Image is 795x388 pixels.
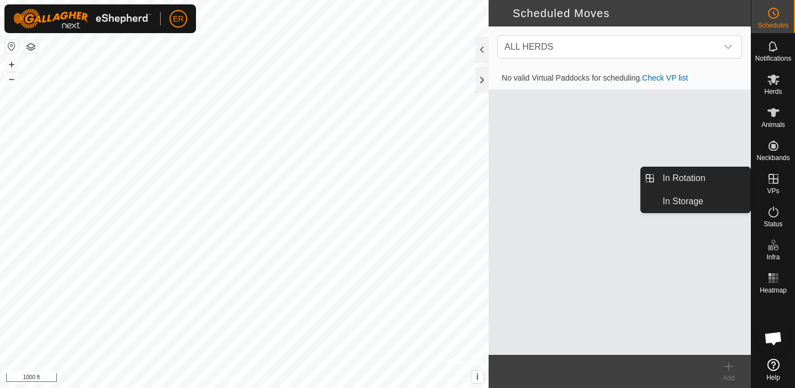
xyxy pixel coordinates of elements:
[641,190,750,212] li: In Storage
[757,22,788,29] span: Schedules
[495,7,751,20] h2: Scheduled Moves
[755,55,791,62] span: Notifications
[505,42,553,51] span: ALL HERDS
[760,287,787,294] span: Heatmap
[255,374,288,384] a: Contact Us
[766,374,780,381] span: Help
[5,40,18,53] button: Reset Map
[471,371,484,383] button: i
[200,374,242,384] a: Privacy Policy
[476,372,479,381] span: i
[5,58,18,71] button: +
[642,73,688,82] a: Check VP list
[761,121,785,128] span: Animals
[493,73,697,82] span: No valid Virtual Paddocks for scheduling.
[24,40,38,54] button: Map Layers
[707,373,751,383] div: Add
[662,172,705,185] span: In Rotation
[767,188,779,194] span: VPs
[13,9,151,29] img: Gallagher Logo
[764,221,782,227] span: Status
[757,322,790,355] div: Open chat
[5,72,18,86] button: –
[717,36,739,58] div: dropdown trigger
[656,167,750,189] a: In Rotation
[662,195,703,208] span: In Storage
[751,354,795,385] a: Help
[500,36,717,58] span: ALL HERDS
[173,13,183,25] span: ER
[756,155,789,161] span: Neckbands
[641,167,750,189] li: In Rotation
[656,190,750,212] a: In Storage
[766,254,780,261] span: Infra
[764,88,782,95] span: Herds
